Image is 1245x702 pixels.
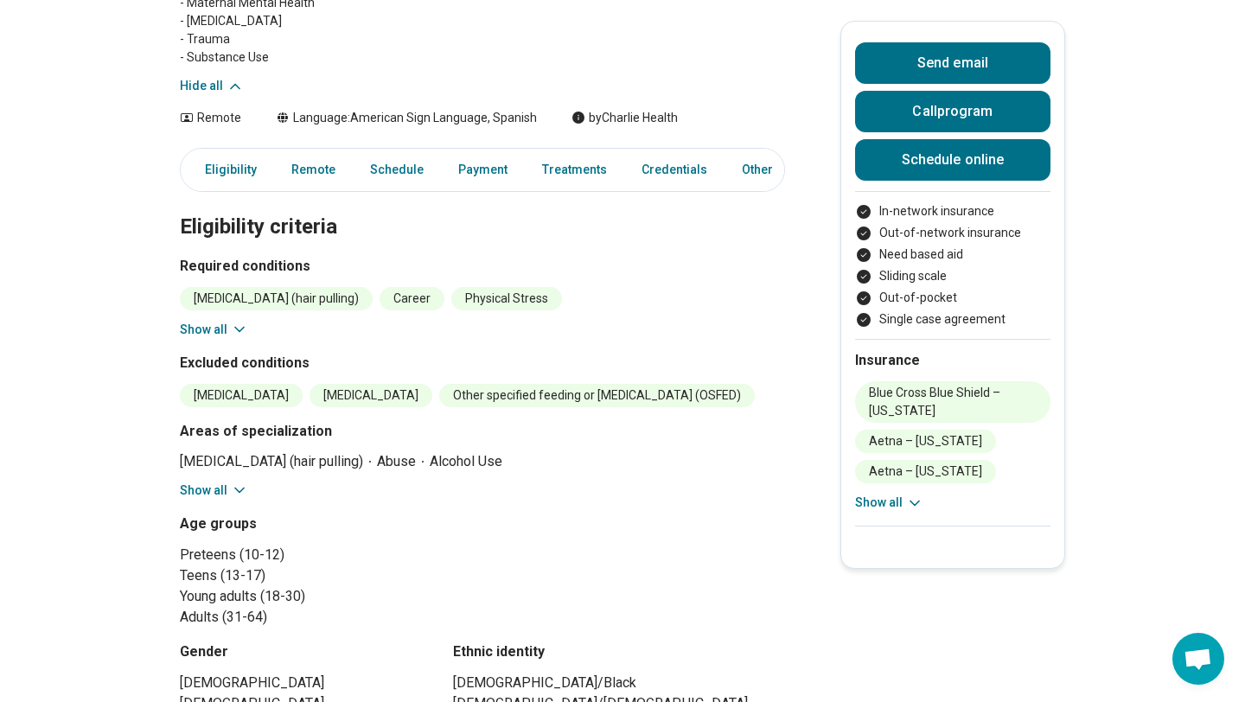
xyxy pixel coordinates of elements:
[180,673,422,693] li: [DEMOGRAPHIC_DATA]
[855,494,923,512] button: Show all
[532,152,617,188] a: Treatments
[571,109,678,127] div: by Charlie Health
[451,287,562,310] li: Physical Stress
[180,607,785,628] li: Adults (31-64)
[855,430,996,453] li: Aetna – [US_STATE]
[360,152,434,188] a: Schedule
[180,586,785,607] li: Young adults (18-30)
[453,641,785,662] h3: Ethnic identity
[855,460,996,483] li: Aetna – [US_STATE]
[180,287,373,310] li: [MEDICAL_DATA] (hair pulling)
[380,287,444,310] li: Career
[731,152,794,188] a: Other
[855,289,1050,307] li: Out-of-pocket
[855,246,1050,264] li: Need based aid
[180,514,785,534] h3: Age groups
[855,267,1050,285] li: Sliding scale
[180,77,244,95] button: Hide all
[855,224,1050,242] li: Out-of-network insurance
[855,202,1050,220] li: In-network insurance
[377,452,430,471] li: Abuse
[180,641,422,662] h3: Gender
[180,452,377,471] li: [MEDICAL_DATA] (hair pulling)
[180,421,785,442] h3: Areas of specialization
[855,91,1050,132] button: Callprogram
[1172,633,1224,685] a: Open chat
[855,381,1050,423] li: Blue Cross Blue Shield – [US_STATE]
[855,350,1050,371] h2: Insurance
[180,384,303,407] li: [MEDICAL_DATA]
[180,256,785,277] h3: Required conditions
[855,310,1050,329] li: Single case agreement
[310,384,432,407] li: [MEDICAL_DATA]
[855,42,1050,84] button: Send email
[184,152,267,188] a: Eligibility
[180,565,785,586] li: Teens (13-17)
[631,152,718,188] a: Credentials
[180,321,248,339] button: Show all
[276,109,537,127] div: Language: American Sign Language, Spanish
[453,673,785,693] li: [DEMOGRAPHIC_DATA]/Black
[180,545,785,565] li: Preteens (10-12)
[855,139,1050,181] a: Schedule online
[430,452,502,471] li: Alcohol Use
[281,152,346,188] a: Remote
[180,482,248,500] button: Show all
[180,171,785,242] h2: Eligibility criteria
[439,384,755,407] li: Other specified feeding or [MEDICAL_DATA] (OSFED)
[855,202,1050,329] ul: Payment options
[180,353,785,373] h3: Excluded conditions
[448,152,518,188] a: Payment
[180,109,241,127] div: Remote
